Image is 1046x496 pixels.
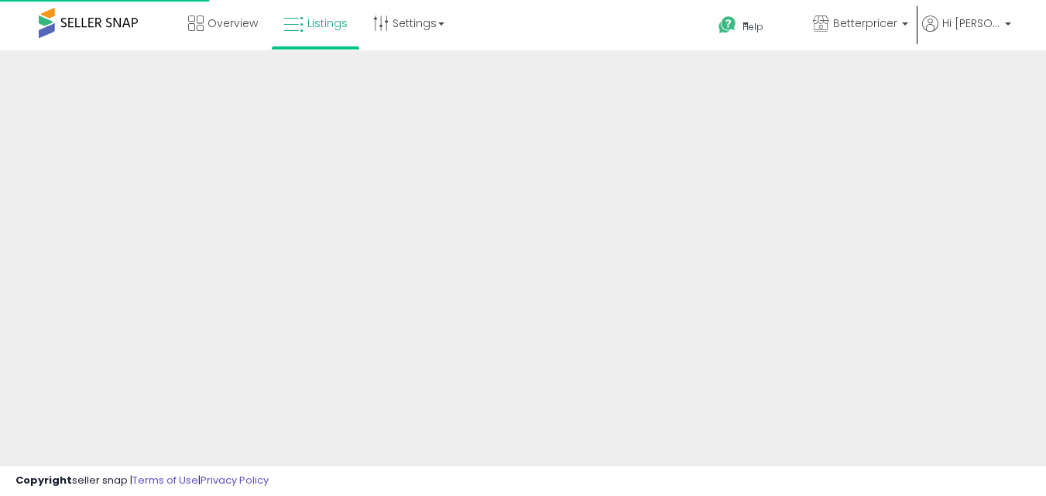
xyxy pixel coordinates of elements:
[718,15,737,35] i: Get Help
[942,15,1000,31] span: Hi [PERSON_NAME]
[706,4,799,50] a: Help
[833,15,897,31] span: Betterpricer
[207,15,258,31] span: Overview
[922,15,1011,50] a: Hi [PERSON_NAME]
[201,473,269,487] a: Privacy Policy
[15,474,269,488] div: seller snap | |
[132,473,198,487] a: Terms of Use
[742,20,763,33] span: Help
[307,15,348,31] span: Listings
[15,473,72,487] strong: Copyright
